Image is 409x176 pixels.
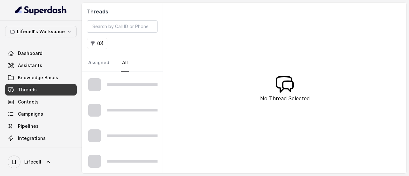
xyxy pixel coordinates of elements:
nav: Tabs [87,54,158,72]
a: API Settings [5,145,77,156]
p: No Thread Selected [260,95,310,102]
span: Threads [18,87,37,93]
span: Dashboard [18,50,42,57]
span: Lifecell [24,159,41,165]
a: Assigned [87,54,111,72]
a: All [121,54,129,72]
a: Integrations [5,133,77,144]
a: Threads [5,84,77,96]
button: Lifecell's Workspace [5,26,77,37]
span: Pipelines [18,123,39,129]
p: Lifecell's Workspace [17,28,65,35]
span: Knowledge Bases [18,74,58,81]
a: Pipelines [5,120,77,132]
h2: Threads [87,8,158,15]
a: Lifecell [5,153,77,171]
button: (0) [87,38,107,49]
a: Assistants [5,60,77,71]
a: Knowledge Bases [5,72,77,83]
span: Assistants [18,62,42,69]
a: Dashboard [5,48,77,59]
a: Contacts [5,96,77,108]
span: Integrations [18,135,46,142]
span: Campaigns [18,111,43,117]
img: light.svg [15,5,67,15]
a: Campaigns [5,108,77,120]
input: Search by Call ID or Phone Number [87,20,158,33]
span: API Settings [18,147,46,154]
text: LI [12,159,16,165]
span: Contacts [18,99,39,105]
